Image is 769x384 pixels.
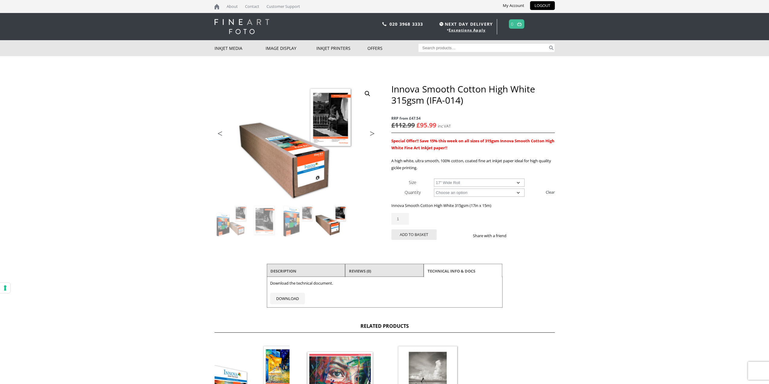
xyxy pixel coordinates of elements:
label: Size [409,179,416,185]
a: Inkjet Media [215,40,266,56]
span: £ [416,121,420,129]
a: DOWNLOAD [270,293,305,304]
p: Download the technical document. [270,280,499,287]
input: Product quantity [391,213,409,225]
img: Innova Smooth Cotton High White 315gsm (IFA-014) [215,204,247,237]
a: Description [270,266,296,276]
a: 020 3968 3333 [389,21,423,27]
bdi: 112.99 [391,121,415,129]
span: Special Offer!! Save 15% this week on all sizes of 315gsm Innova Smooth Cotton High White Fine Ar... [391,138,554,150]
a: Inkjet Printers [316,40,367,56]
span: £ [391,121,395,129]
h1: Innova Smooth Cotton High White 315gsm (IFA-014) [391,83,554,106]
span: NEXT DAY DELIVERY [438,21,493,27]
img: twitter sharing button [521,233,526,238]
a: LOGOUT [530,1,555,10]
a: Image Display [265,40,316,56]
img: facebook sharing button [514,233,519,238]
img: phone.svg [382,22,386,26]
img: Innova Smooth Cotton High White 315gsm (IFA-014) - Image 3 [281,204,314,237]
button: Search [548,44,555,52]
bdi: 95.99 [416,121,436,129]
span: RRP from £47.54 [391,115,554,122]
a: My Account [498,1,529,10]
h2: Related products [215,323,555,333]
a: Reviews (0) [349,266,371,276]
a: 0 [511,20,514,28]
a: Offers [367,40,418,56]
p: Innova Smooth Cotton High White 315gsm (17in x 15m) [391,202,554,209]
a: View full-screen image gallery [362,88,373,99]
a: TECHNICAL INFO & DOCS [428,266,475,276]
a: Exceptions Apply [449,27,486,33]
p: Share with a friend [473,232,514,239]
img: Innova Smooth Cotton High White 315gsm (IFA-014) - Image 2 [248,204,281,237]
img: email sharing button [528,233,533,238]
img: Innova Smooth Cotton High White 315gsm (IFA-014) - Image 4 [315,204,347,237]
label: Quantity [405,189,421,195]
input: Search products… [418,44,548,52]
img: basket.svg [517,22,522,26]
img: logo-white.svg [215,19,269,34]
button: Add to basket [391,229,437,240]
img: time.svg [439,22,443,26]
p: A high white, ultra smooth, 100% cotton, coated fine art inkjet paper ideal for high quality gicl... [391,157,554,171]
a: Clear options [546,187,555,197]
